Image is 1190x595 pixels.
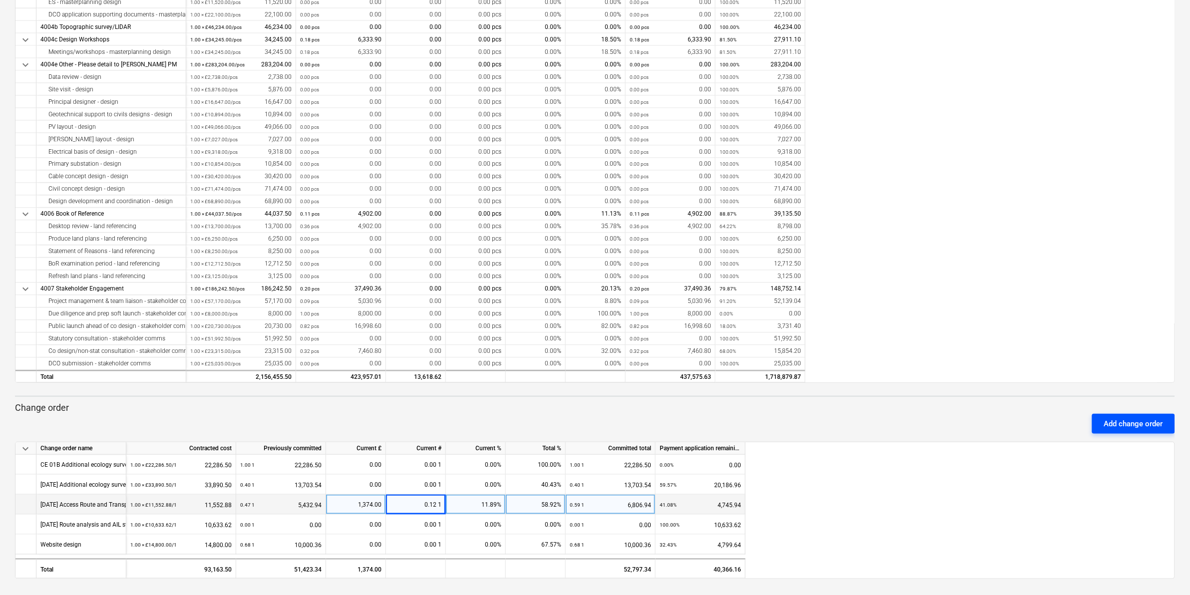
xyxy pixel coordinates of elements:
div: 0.00 pcs [446,196,506,208]
span: keyboard_arrow_down [19,59,31,71]
div: 5,876.00 [190,83,292,96]
span: keyboard_arrow_down [19,34,31,46]
div: 30,420.00 [190,171,292,183]
div: 0.00 [386,83,446,96]
div: Contracted cost [126,442,236,455]
div: 0.00 [386,283,446,296]
div: 30,420.00 [720,171,801,183]
div: 0.00 pcs [446,58,506,71]
small: 0.18 pcs [630,49,649,55]
div: 0.00% [506,108,566,121]
div: 10,854.00 [190,158,292,171]
div: 0.00 [386,345,446,358]
div: 13,618.62 [386,370,446,382]
div: 0.00 pcs [446,146,506,158]
div: 71,474.00 [720,183,801,196]
div: 0.00% [566,246,626,258]
div: 93,163.50 [126,559,236,579]
small: 100.00% [720,174,739,180]
div: 6,333.90 [630,33,711,46]
div: 0.00 [300,71,382,83]
button: Add change order [1092,414,1175,434]
div: 27,911.10 [720,33,801,46]
div: 0.00 [386,21,446,33]
div: 0.00% [566,58,626,71]
div: 0.00% [506,33,566,46]
div: 0.00% [506,121,566,133]
div: 0.00% [566,83,626,96]
div: 0.00 [630,121,711,133]
div: 0.00 [386,246,446,258]
small: 0.00 pcs [630,112,649,117]
small: 100.00% [720,124,739,130]
div: 0.00 pcs [446,96,506,108]
div: 10,894.00 [720,108,801,121]
div: 0.00 [630,58,711,71]
div: 0.00% [566,158,626,171]
div: 0.00 [386,271,446,283]
div: 11.89% [446,495,506,515]
div: 0.00 pcs [446,221,506,233]
div: 0.00 [386,96,446,108]
small: 1.00 × £10,854.00 / pcs [190,162,241,167]
div: 0.00 pcs [446,8,506,21]
small: 100.00% [720,87,739,92]
div: 0.00 [630,108,711,121]
small: 0.00 pcs [300,149,319,155]
small: 0.00 pcs [300,99,319,105]
div: 0.00 pcs [446,46,506,58]
small: 1.00 × £16,647.00 / pcs [190,99,241,105]
small: 0.00 pcs [630,74,649,80]
small: 81.50% [720,49,736,55]
div: Committed total [566,442,656,455]
div: 0.00% [506,83,566,96]
div: 0.00 [386,233,446,246]
div: DCO application supporting documents - masterplanning design [40,8,182,21]
div: 0.00 [630,146,711,158]
div: Total % [506,442,566,455]
div: 4004b Topographic survey/LIDAR [40,21,182,33]
div: 0.00 [386,58,446,71]
div: 0.00 [630,21,711,33]
div: 0.00 [630,133,711,146]
small: 1.00 × £46,234.00 / pcs [190,24,242,30]
div: 9,318.00 [190,146,292,158]
small: 0.00 pcs [630,87,649,92]
div: 0.00 pcs [446,208,506,221]
div: 0.00% [566,121,626,133]
small: 0.18 pcs [630,37,649,42]
div: 0.00 pcs [446,296,506,308]
div: 0.00 [300,8,382,21]
div: 10,854.00 [720,158,801,171]
div: 0.00% [446,455,506,475]
small: 1.00 × £5,876.00 / pcs [190,87,238,92]
div: 0.00 pcs [446,333,506,345]
div: Principal designer - design [40,96,182,108]
div: 0.00% [506,8,566,21]
div: 100.00% [566,308,626,320]
div: 283,204.00 [720,58,801,71]
div: 0.00 pcs [446,258,506,271]
div: 0.00% [506,208,566,221]
small: 0.00 pcs [300,124,319,130]
div: Data review - design [40,71,182,83]
small: 100.00% [720,24,740,30]
small: 100.00% [720,137,739,142]
small: 0.00 pcs [300,137,319,142]
div: 32.00% [566,345,626,358]
span: keyboard_arrow_down [19,443,31,455]
div: 11.13% [566,208,626,221]
div: 1,374.00 [326,559,386,579]
div: 49,066.00 [720,121,801,133]
div: 0.00% [566,21,626,33]
div: 52,797.34 [566,559,656,579]
div: 49,066.00 [190,121,292,133]
div: 22,100.00 [720,8,801,21]
div: 0.00% [566,96,626,108]
div: 8.80% [566,296,626,308]
div: Add change order [1104,417,1163,430]
div: Primary substation - design [40,158,182,171]
div: 0.00% [566,171,626,183]
div: 0.00% [506,258,566,271]
div: 0.00 [300,58,382,71]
